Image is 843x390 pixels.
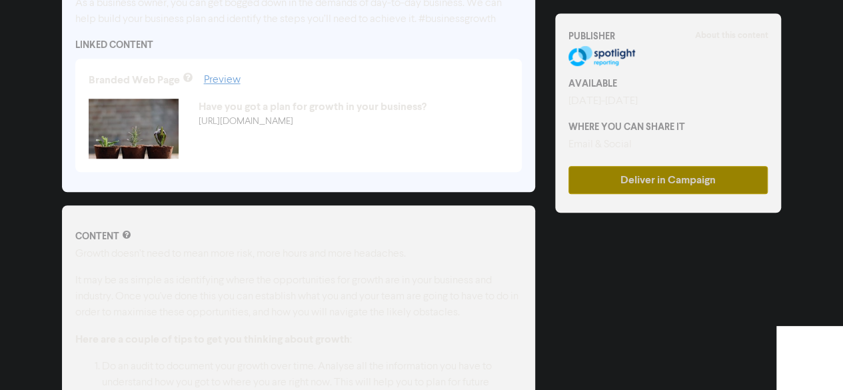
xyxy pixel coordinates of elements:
p: Growth doesn’t need to mean more risk, more hours and more headaches. [75,246,522,262]
div: AVAILABLE [568,77,768,91]
div: [DATE] - [DATE] [568,93,768,109]
div: https://public2.bomamarketing.com/cp/6a1HZXtJFnJQQnPEIgau9A?sa=ZRMXsMFJ [189,115,518,129]
strong: Here are a couple of tips to get you thinking about growth [75,333,350,346]
div: Have you got a plan for growth in your business? [189,99,518,115]
iframe: Chat Widget [776,326,843,390]
div: CONTENT [75,229,522,243]
div: WHERE YOU CAN SHARE IT [568,120,768,134]
a: [URL][DOMAIN_NAME] [199,117,293,126]
p: It may be as simple as identifying where the opportunities for growth are in your business and in... [75,273,522,321]
a: Preview [204,75,241,85]
p: : [75,331,522,348]
div: LINKED CONTENT [75,38,522,52]
div: Email & Social [568,137,768,153]
div: PUBLISHER [568,29,768,43]
strong: About this content [694,30,768,41]
button: Deliver in Campaign [568,166,768,194]
div: Branded Web Page [89,72,180,88]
